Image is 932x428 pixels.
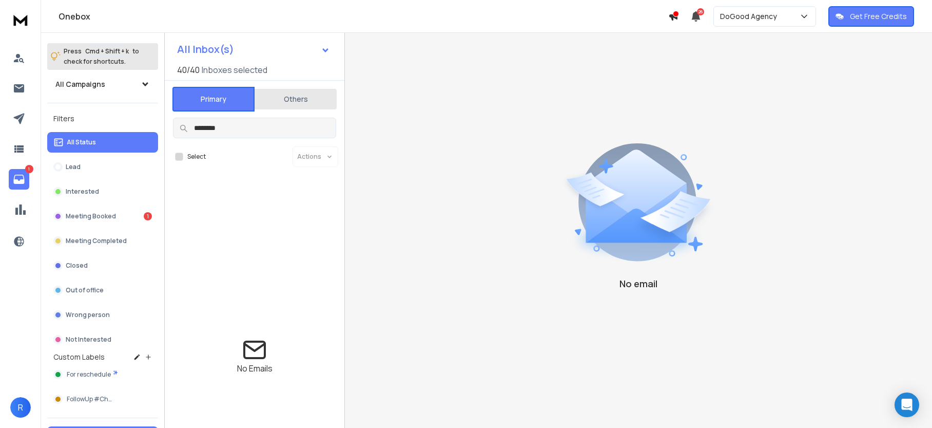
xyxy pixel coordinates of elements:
p: No Emails [237,362,273,375]
button: Meeting Completed [47,231,158,251]
p: Closed [66,262,88,270]
span: FollowUp #Chat [67,395,114,403]
a: 1 [9,169,29,190]
div: Open Intercom Messenger [895,393,919,417]
span: For reschedule [67,370,111,379]
img: logo [10,10,31,29]
p: Not Interested [66,336,111,344]
label: Select [187,153,206,161]
button: R [10,397,31,418]
button: Not Interested [47,329,158,350]
button: All Status [47,132,158,153]
p: No email [619,276,657,291]
p: 1 [25,165,33,173]
p: All Status [67,138,96,146]
button: For reschedule [47,364,158,385]
p: DoGood Agency [720,11,781,22]
button: Primary [172,87,255,111]
p: Lead [66,163,81,171]
button: Others [255,88,337,110]
p: Out of office [66,286,104,294]
h3: Inboxes selected [202,64,267,76]
p: Press to check for shortcuts. [64,46,139,67]
div: 1 [144,212,152,220]
p: Meeting Booked [66,212,116,220]
p: Interested [66,188,99,196]
button: Wrong person [47,305,158,325]
h3: Filters [47,111,158,126]
button: All Inbox(s) [169,39,338,60]
button: All Campaigns [47,74,158,95]
h1: All Inbox(s) [177,44,234,54]
button: Closed [47,255,158,276]
button: FollowUp #Chat [47,389,158,410]
button: Lead [47,157,158,177]
h1: All Campaigns [55,79,105,89]
button: Out of office [47,280,158,301]
span: 40 / 40 [177,64,200,76]
p: Meeting Completed [66,237,127,245]
h1: Onebox [59,10,668,23]
h3: Custom Labels [53,352,105,362]
span: Cmd + Shift + k [84,45,130,57]
button: Meeting Booked1 [47,206,158,227]
p: Get Free Credits [850,11,907,22]
button: Get Free Credits [828,6,914,27]
button: Interested [47,181,158,202]
span: 26 [697,8,704,15]
p: Wrong person [66,311,110,319]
